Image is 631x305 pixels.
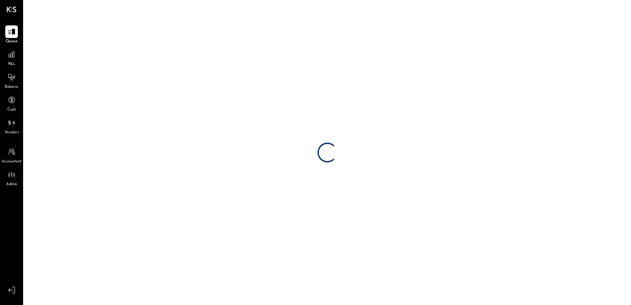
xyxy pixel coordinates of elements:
a: Balance [0,71,23,90]
span: Balance [5,84,18,90]
span: Cash [7,107,16,113]
a: P&L [0,48,23,67]
span: Queue [6,39,18,45]
span: P&L [8,61,16,67]
span: Admin [6,182,17,187]
a: Admin [0,168,23,187]
a: Vendors [0,117,23,136]
span: Vendors [5,130,19,136]
a: Cash [0,94,23,113]
a: Accountant [0,146,23,165]
a: Queue [0,25,23,45]
span: Accountant [2,159,22,165]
